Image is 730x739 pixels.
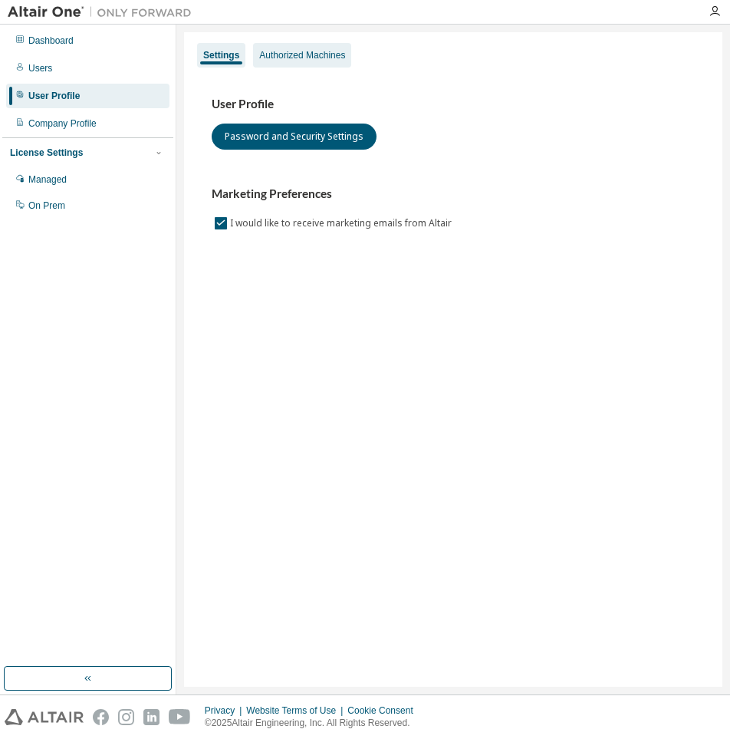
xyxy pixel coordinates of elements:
label: I would like to receive marketing emails from Altair [230,214,455,233]
div: User Profile [28,90,80,102]
div: Company Profile [28,117,97,130]
img: instagram.svg [118,709,134,725]
button: Password and Security Settings [212,124,377,150]
div: Website Terms of Use [246,704,347,717]
img: youtube.svg [169,709,191,725]
img: facebook.svg [93,709,109,725]
div: Dashboard [28,35,74,47]
h3: User Profile [212,97,695,112]
div: Managed [28,173,67,186]
p: © 2025 Altair Engineering, Inc. All Rights Reserved. [205,717,423,730]
div: Authorized Machines [259,49,345,61]
h3: Marketing Preferences [212,186,695,202]
div: Privacy [205,704,246,717]
div: License Settings [10,147,83,159]
div: On Prem [28,200,65,212]
img: altair_logo.svg [5,709,84,725]
div: Settings [203,49,239,61]
img: Altair One [8,5,199,20]
div: Users [28,62,52,74]
img: linkedin.svg [143,709,159,725]
div: Cookie Consent [347,704,422,717]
